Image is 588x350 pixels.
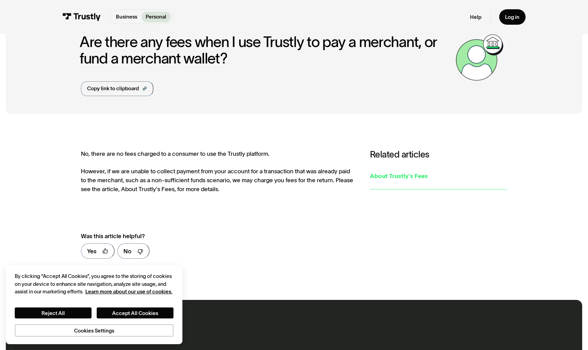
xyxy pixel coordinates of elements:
[15,272,173,337] div: Privacy
[85,289,172,294] a: More information about your privacy, opens in a new tab
[87,247,96,256] div: Yes
[62,13,100,21] img: Trustly Logo
[97,307,173,318] button: Accept All Cookies
[146,13,166,21] p: Personal
[80,34,452,66] h1: Are there any fees when I use Trustly to pay a merchant, or fund a merchant wallet?
[370,172,507,180] div: About Trustly's Fees
[116,13,137,21] p: Business
[15,307,92,318] button: Reject All
[370,149,507,160] h3: Related articles
[142,12,171,22] a: Personal
[470,14,481,21] a: Help
[87,85,139,93] div: Copy link to clipboard
[15,324,173,337] button: Cookies Settings
[111,12,142,22] a: Business
[123,247,131,256] div: No
[505,14,519,21] div: Log in
[499,9,525,25] a: Log in
[81,149,355,194] div: No, there are no fees charged to a consumer to use the Trustly platform. However, if we are unabl...
[81,81,153,96] a: Copy link to clipboard
[81,232,339,241] div: Was this article helpful?
[81,243,115,259] a: Yes
[15,272,173,296] div: By clicking “Accept All Cookies”, you agree to the storing of cookies on your device to enhance s...
[117,243,149,259] a: No
[370,163,507,189] a: About Trustly's Fees
[6,265,182,344] div: Cookie banner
